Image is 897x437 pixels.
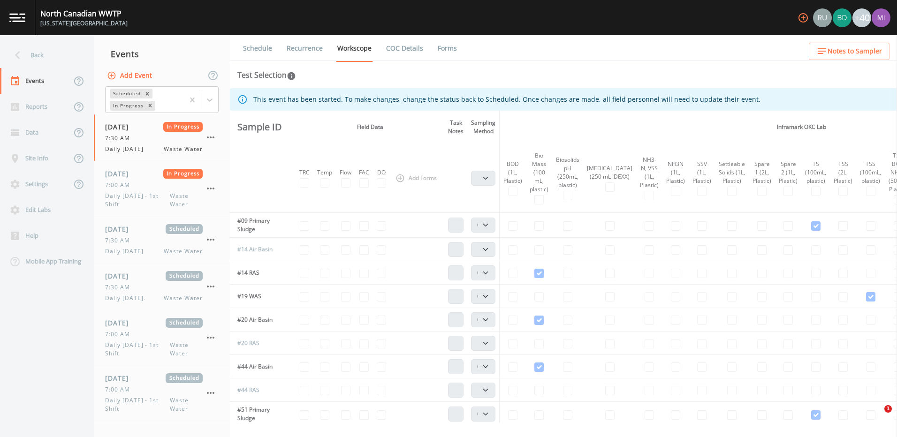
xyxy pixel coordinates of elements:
[833,8,851,27] img: 9f682ec1c49132a47ef547787788f57d
[166,373,203,383] span: Scheduled
[285,35,324,61] a: Recurrence
[230,402,287,427] td: #51 Primary Sludge
[865,405,888,428] iframe: Intercom live chat
[336,35,373,62] a: Workscope
[166,271,203,281] span: Scheduled
[666,160,685,185] div: NH3N (1L, Plastic)
[94,264,230,310] a: [DATE]Scheduled7:30 AMDaily [DATE].Waste Water
[164,145,203,153] span: Waste Water
[142,89,152,98] div: Remove Scheduled
[832,8,852,27] div: Brock DeVeau
[860,160,881,185] div: TSS (100mL, plastic)
[359,168,369,177] div: FAC
[587,164,632,181] div: [MEDICAL_DATA] (250 mL IDEXX)
[105,396,170,413] span: Daily [DATE] - 1st Shift
[166,224,203,234] span: Scheduled
[166,318,203,328] span: Scheduled
[436,35,458,61] a: Forms
[94,310,230,366] a: [DATE]Scheduled7:00 AMDaily [DATE] - 1st ShiftWaste Water
[164,294,203,302] span: Waste Water
[503,160,522,185] div: BOD (1L, Plastic)
[105,283,136,292] span: 7:30 AM
[230,355,287,378] td: #44 Air Basin
[105,294,151,302] span: Daily [DATE].
[444,111,467,143] th: Task Notes
[556,156,579,189] div: Biosolids pH (250mL, plastic)
[828,45,882,57] span: Notes to Sampler
[377,168,386,177] div: DO
[317,168,332,177] div: Temp
[805,160,826,185] div: TS (100mL, plastic)
[287,71,296,81] svg: In this section you'll be able to select the analytical test to run, based on the media type, and...
[296,111,444,143] th: Field Data
[105,192,170,209] span: Daily [DATE] - 1st Shift
[253,91,760,108] div: This event has been started. To make changes, change the status back to Scheduled. Once changes a...
[467,111,500,143] th: Sampling Method
[692,160,711,185] div: SSV (1L, Plastic)
[230,285,287,308] td: #19 WAS
[145,101,155,111] div: Remove In Progress
[105,385,136,394] span: 7:00 AM
[872,8,890,27] img: 11d739c36d20347f7b23fdbf2a9dc2c5
[94,42,230,66] div: Events
[230,238,287,261] td: #14 Air Basin
[40,8,128,19] div: North Canadian WWTP
[753,160,771,185] div: Spare 1 (2L, Plastic)
[105,341,170,358] span: Daily [DATE] - 1st Shift
[105,122,136,132] span: [DATE]
[105,145,149,153] span: Daily [DATE]
[163,169,203,179] span: In Progress
[852,8,871,27] div: +40
[809,43,889,60] button: Notes to Sampler
[110,89,142,98] div: Scheduled
[237,69,296,81] div: Test Selection
[110,101,145,111] div: In Progress
[242,35,274,61] a: Schedule
[779,160,798,185] div: Spare 2 (1L, Plastic)
[105,330,136,339] span: 7:00 AM
[94,217,230,264] a: [DATE]Scheduled7:30 AMDaily [DATE]Waste Water
[105,181,136,189] span: 7:00 AM
[105,247,149,256] span: Daily [DATE]
[834,160,852,185] div: TSS (2L, Plastic)
[94,161,230,217] a: [DATE]In Progress7:00 AMDaily [DATE] - 1st ShiftWaste Water
[105,224,136,234] span: [DATE]
[230,261,287,285] td: #14 RAS
[170,192,203,209] span: Waste Water
[105,373,136,383] span: [DATE]
[105,67,156,84] button: Add Event
[340,168,351,177] div: Flow
[105,318,136,328] span: [DATE]
[385,35,425,61] a: COC Details
[105,134,136,143] span: 7:30 AM
[105,169,136,179] span: [DATE]
[813,8,832,27] img: a5c06d64ce99e847b6841ccd0307af82
[163,122,203,132] span: In Progress
[719,160,745,185] div: Settleable Solids (1L, Plastic)
[164,247,203,256] span: Waste Water
[105,236,136,245] span: 7:30 AM
[230,213,287,238] td: #09 Primary Sludge
[170,396,203,413] span: Waste Water
[813,8,832,27] div: Russell Schindler
[94,366,230,421] a: [DATE]Scheduled7:00 AMDaily [DATE] - 1st ShiftWaste Water
[170,341,203,358] span: Waste Water
[640,156,659,189] div: NH3-N, VSS (1L, Plastic)
[530,151,548,194] div: Bio Mass (100 mL, plastic)
[230,308,287,332] td: #20 Air Basin
[230,378,287,402] td: #44 RAS
[299,168,310,177] div: TRC
[105,271,136,281] span: [DATE]
[230,111,287,143] th: Sample ID
[230,332,287,355] td: #20 RAS
[40,19,128,28] div: [US_STATE][GEOGRAPHIC_DATA]
[94,114,230,161] a: [DATE]In Progress7:30 AMDaily [DATE]Waste Water
[9,13,25,22] img: logo
[884,405,892,413] span: 1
